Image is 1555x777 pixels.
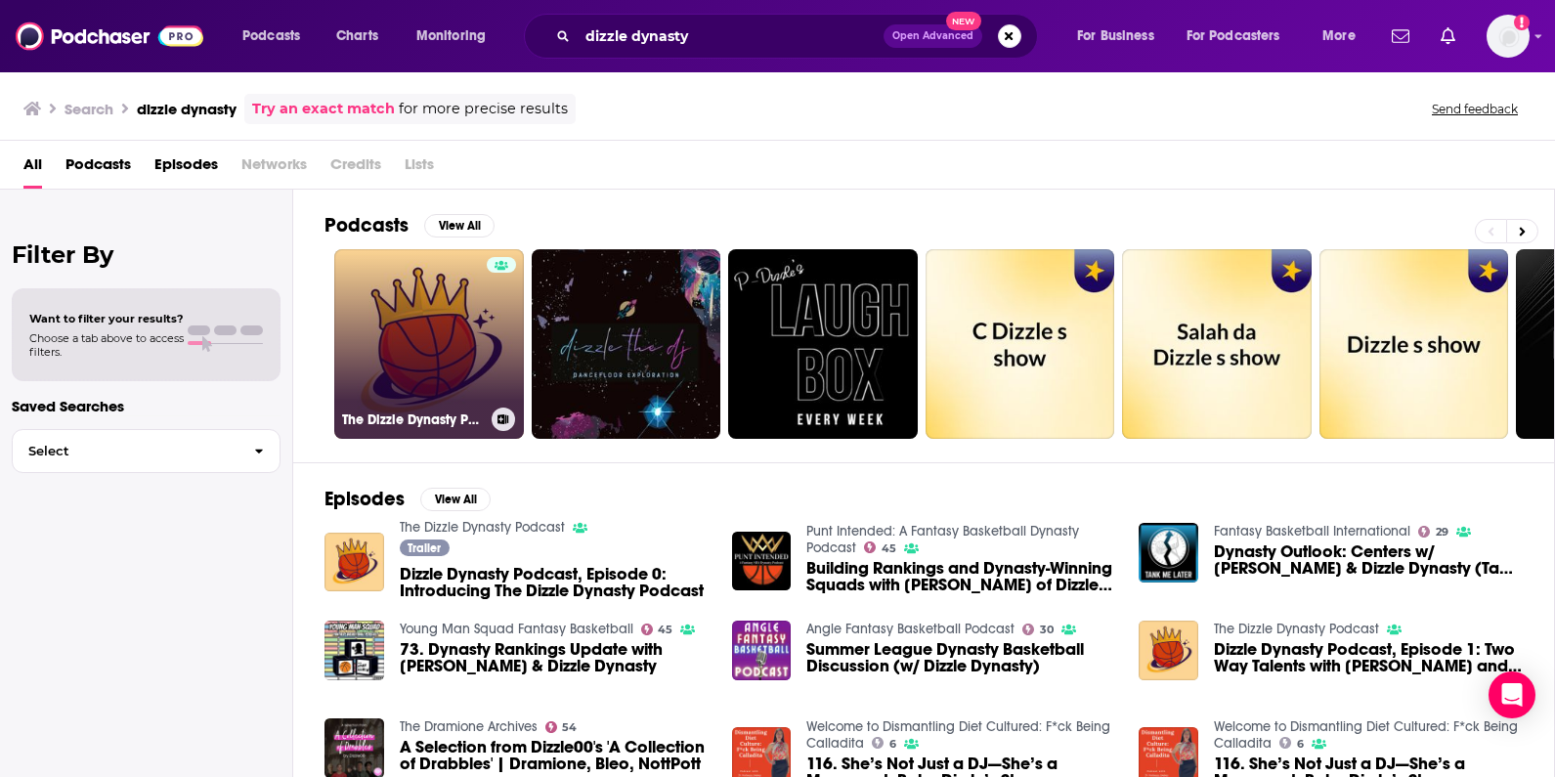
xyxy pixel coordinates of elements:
[1489,671,1535,718] div: Open Intercom Messenger
[732,532,792,591] img: Building Rankings and Dynasty-Winning Squads with Zach of Dizzle Dynasty!
[400,641,709,674] a: 73. Dynasty Rankings Update with Noah Rubin & Dizzle Dynasty
[1384,20,1417,53] a: Show notifications dropdown
[1418,526,1448,538] a: 29
[1063,21,1179,52] button: open menu
[324,213,409,237] h2: Podcasts
[884,24,982,48] button: Open AdvancedNew
[12,397,281,415] p: Saved Searches
[1187,22,1280,50] span: For Podcasters
[806,718,1110,752] a: Welcome to Dismantling Diet Cultured: F*ck Being Calladita
[1139,523,1198,583] img: Dynasty Outlook: Centers w/ Noah Rubin & Dizzle Dynasty (Tank Me Later)
[324,21,390,52] a: Charts
[400,621,633,637] a: Young Man Squad Fantasy Basketball
[403,21,511,52] button: open menu
[1214,543,1523,577] span: Dynasty Outlook: Centers w/ [PERSON_NAME] & Dizzle Dynasty (Tank Me Later)
[1433,20,1463,53] a: Show notifications dropdown
[1022,624,1054,635] a: 30
[416,22,486,50] span: Monitoring
[889,740,896,749] span: 6
[13,445,238,457] span: Select
[641,624,673,635] a: 45
[1279,737,1304,749] a: 6
[65,100,113,118] h3: Search
[330,149,381,189] span: Credits
[334,249,524,439] a: The Dizzle Dynasty Podcast
[806,560,1115,593] span: Building Rankings and Dynasty-Winning Squads with [PERSON_NAME] of Dizzle Dynasty!
[29,331,184,359] span: Choose a tab above to access filters.
[1214,523,1410,540] a: Fantasy Basketball International
[324,487,405,511] h2: Episodes
[1322,22,1356,50] span: More
[420,488,491,511] button: View All
[400,718,538,735] a: The Dramione Archives
[1214,641,1523,674] a: Dizzle Dynasty Podcast, Episode 1: Two Way Talents with Finn Kuehl and Brian Taylor
[1174,21,1309,52] button: open menu
[405,149,434,189] span: Lists
[1077,22,1154,50] span: For Business
[545,721,578,733] a: 54
[324,487,491,511] a: EpisodesView All
[400,519,565,536] a: The Dizzle Dynasty Podcast
[1309,21,1380,52] button: open menu
[578,21,884,52] input: Search podcasts, credits, & more...
[324,533,384,592] img: Dizzle Dynasty Podcast, Episode 0: Introducing The Dizzle Dynasty Podcast
[658,626,672,634] span: 45
[16,18,203,55] img: Podchaser - Follow, Share and Rate Podcasts
[154,149,218,189] a: Episodes
[1487,15,1530,58] span: Logged in as dkcsports
[882,544,896,553] span: 45
[806,621,1015,637] a: Angle Fantasy Basketball Podcast
[12,429,281,473] button: Select
[1487,15,1530,58] img: User Profile
[1214,543,1523,577] a: Dynasty Outlook: Centers w/ Noah Rubin & Dizzle Dynasty (Tank Me Later)
[23,149,42,189] a: All
[1514,15,1530,30] svg: Add a profile image
[424,214,495,237] button: View All
[342,411,484,428] h3: The Dizzle Dynasty Podcast
[400,566,709,599] a: Dizzle Dynasty Podcast, Episode 0: Introducing The Dizzle Dynasty Podcast
[242,22,300,50] span: Podcasts
[252,98,395,120] a: Try an exact match
[1040,626,1054,634] span: 30
[1214,718,1518,752] a: Welcome to Dismantling Diet Cultured: F*ck Being Calladita
[408,542,441,554] span: Trailer
[241,149,307,189] span: Networks
[864,541,896,553] a: 45
[65,149,131,189] a: Podcasts
[324,213,495,237] a: PodcastsView All
[1436,528,1448,537] span: 29
[946,12,981,30] span: New
[399,98,568,120] span: for more precise results
[324,621,384,680] img: 73. Dynasty Rankings Update with Noah Rubin & Dizzle Dynasty
[1487,15,1530,58] button: Show profile menu
[1426,101,1524,117] button: Send feedback
[806,560,1115,593] a: Building Rankings and Dynasty-Winning Squads with Zach of Dizzle Dynasty!
[336,22,378,50] span: Charts
[806,523,1079,556] a: Punt Intended: A Fantasy Basketball Dynasty Podcast
[1139,621,1198,680] img: Dizzle Dynasty Podcast, Episode 1: Two Way Talents with Finn Kuehl and Brian Taylor
[806,641,1115,674] a: Summer League Dynasty Basketball Discussion (w/ Dizzle Dynasty)
[562,723,577,732] span: 54
[1214,641,1523,674] span: Dizzle Dynasty Podcast, Episode 1: Two Way Talents with [PERSON_NAME] and [PERSON_NAME]
[12,240,281,269] h2: Filter By
[400,739,709,772] a: A Selection from Dizzle00's 'A Collection of Drabbles' | Dramione, Bleo, NottPott
[892,31,973,41] span: Open Advanced
[137,100,237,118] h3: dizzle dynasty
[1297,740,1304,749] span: 6
[732,621,792,680] img: Summer League Dynasty Basketball Discussion (w/ Dizzle Dynasty)
[542,14,1057,59] div: Search podcasts, credits, & more...
[400,641,709,674] span: 73. Dynasty Rankings Update with [PERSON_NAME] & Dizzle Dynasty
